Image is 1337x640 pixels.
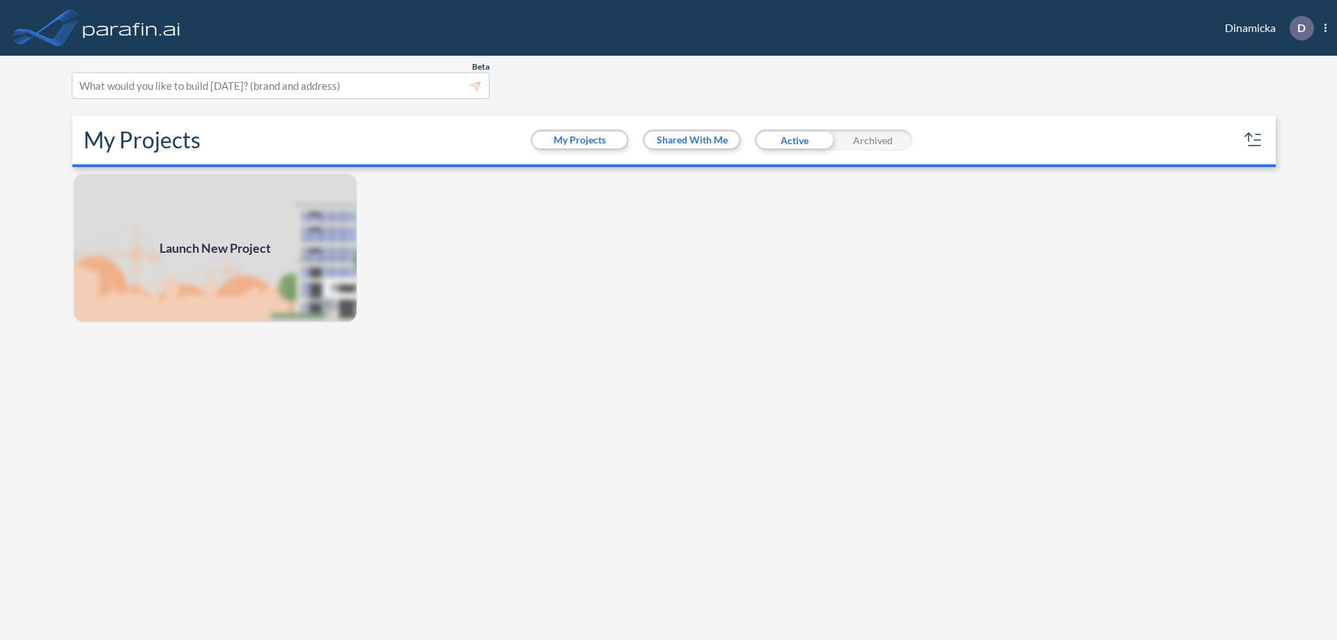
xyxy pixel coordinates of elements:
[1297,22,1306,34] p: D
[72,173,358,323] a: Launch New Project
[472,61,490,72] span: Beta
[72,173,358,323] img: add
[645,132,739,148] button: Shared With Me
[1242,129,1265,151] button: sort
[533,132,627,148] button: My Projects
[80,14,183,42] img: logo
[755,130,834,150] div: Active
[1204,16,1327,40] div: Dinamicka
[834,130,912,150] div: Archived
[84,127,201,153] h2: My Projects
[159,239,271,258] span: Launch New Project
